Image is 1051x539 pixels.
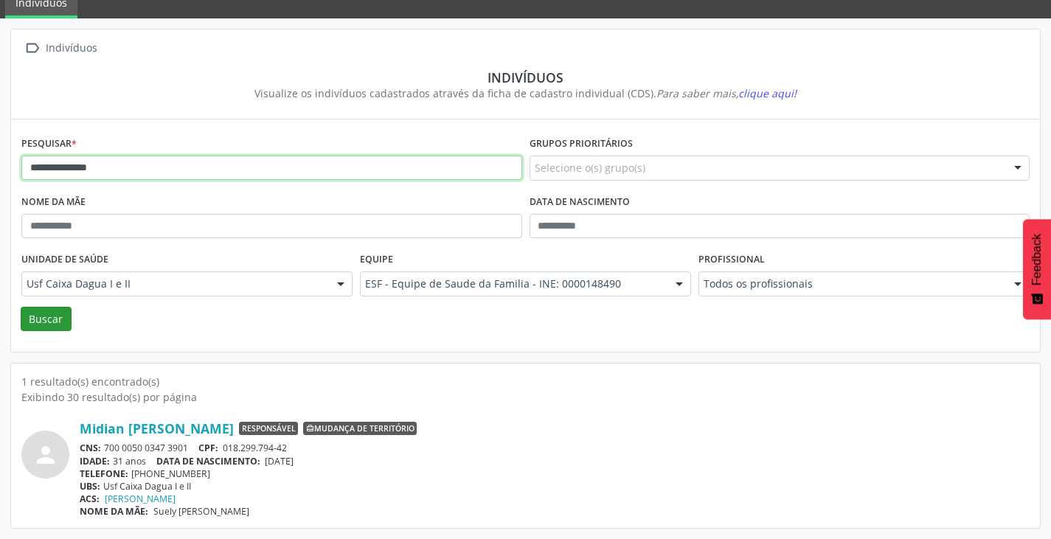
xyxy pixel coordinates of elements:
a: [PERSON_NAME] [105,493,176,505]
div: Exibindo 30 resultado(s) por página [21,389,1030,405]
span: clique aqui! [738,86,797,100]
a:  Indivíduos [21,38,100,59]
i: Para saber mais, [656,86,797,100]
label: Profissional [698,248,765,271]
button: Feedback - Mostrar pesquisa [1023,219,1051,319]
span: ESF - Equipe de Saude da Familia - INE: 0000148490 [365,277,661,291]
span: Usf Caixa Dagua I e II [27,277,322,291]
div: Indivíduos [32,69,1019,86]
div: 700 0050 0347 3901 [80,442,1030,454]
label: Nome da mãe [21,191,86,214]
i:  [21,38,43,59]
span: Suely [PERSON_NAME] [153,505,249,518]
label: Unidade de saúde [21,248,108,271]
span: ACS: [80,493,100,505]
label: Pesquisar [21,133,77,156]
a: Midian [PERSON_NAME] [80,420,234,437]
span: [DATE] [265,455,294,467]
span: Selecione o(s) grupo(s) [535,160,645,175]
label: Data de nascimento [530,191,630,214]
div: Usf Caixa Dagua I e II [80,480,1030,493]
div: Visualize os indivíduos cadastrados através da ficha de cadastro individual (CDS). [32,86,1019,101]
span: Responsável [239,422,298,435]
span: TELEFONE: [80,467,128,480]
span: CPF: [198,442,218,454]
span: 018.299.794-42 [223,442,287,454]
div: 31 anos [80,455,1030,467]
span: Mudança de território [303,422,417,435]
div: Indivíduos [43,38,100,59]
span: NOME DA MÃE: [80,505,148,518]
button: Buscar [21,307,72,332]
span: IDADE: [80,455,110,467]
span: CNS: [80,442,101,454]
div: 1 resultado(s) encontrado(s) [21,374,1030,389]
span: UBS: [80,480,100,493]
div: [PHONE_NUMBER] [80,467,1030,480]
span: Todos os profissionais [704,277,999,291]
label: Grupos prioritários [530,133,633,156]
label: Equipe [360,248,393,271]
i: person [32,442,59,468]
span: Feedback [1030,234,1044,285]
span: DATA DE NASCIMENTO: [156,455,260,467]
